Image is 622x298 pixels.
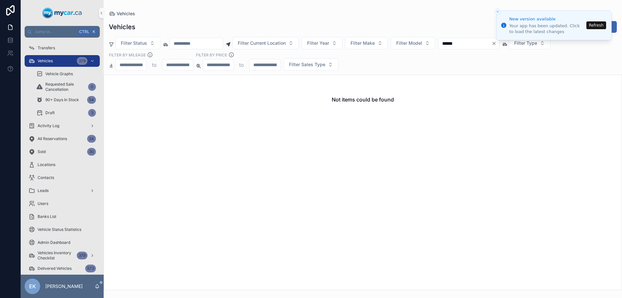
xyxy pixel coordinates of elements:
[152,61,157,69] p: to
[25,42,100,54] a: Transfers
[196,52,227,58] label: FILTER BY PRICE
[302,37,342,49] button: Select Button
[38,240,70,245] span: Admin Dashboard
[87,148,96,156] div: 30
[38,214,56,219] span: Banks List
[345,37,388,49] button: Select Button
[332,96,394,103] h2: Not items could be found
[45,283,83,290] p: [PERSON_NAME]
[38,136,67,141] span: All Reservations
[509,37,550,49] button: Select Button
[351,40,375,46] span: Filter Make
[396,40,422,46] span: Filter Model
[283,58,339,71] button: Select Button
[38,188,49,193] span: Leads
[117,10,135,17] span: Vehicles
[38,162,55,167] span: Locations
[25,198,100,209] a: Users
[25,133,100,145] a: All Reservations24
[289,61,325,68] span: Filter Sales Type
[38,123,59,128] span: Activity Log
[25,185,100,197] a: Leads
[45,97,79,102] span: 90+ Days In Stock
[45,82,86,92] span: Requested Sale Cancellation
[45,71,73,77] span: Vehicle Graphs
[29,282,36,290] span: EK
[77,252,87,259] div: 379
[509,16,584,22] div: New version available
[109,52,146,58] label: Filter By Mileage
[25,172,100,184] a: Contacts
[85,265,96,272] div: 573
[42,8,82,18] img: App logo
[38,227,81,232] span: Vehicle Status Statistics
[87,96,96,104] div: 54
[32,81,100,93] a: Requested Sale Cancellation0
[239,61,244,69] p: to
[109,10,135,17] a: Vehicles
[38,201,48,206] span: Users
[115,37,160,49] button: Select Button
[45,110,55,115] span: Draft
[25,55,100,67] a: Vehicles379
[491,41,499,46] button: Clear
[77,57,87,65] div: 379
[494,8,501,15] button: Close toast
[25,159,100,171] a: Locations
[25,224,100,235] a: Vehicle Status Statistics
[38,175,54,180] span: Contacts
[25,146,100,158] a: Sold30
[21,38,104,275] div: scrollable content
[38,266,72,271] span: Delivered Vehicles
[586,21,606,29] button: Refresh
[109,22,135,31] h1: Vehicles
[307,40,329,46] span: Filter Year
[88,109,96,117] div: 3
[32,107,100,119] a: Draft3
[32,94,100,106] a: 90+ Days In Stock54
[238,40,286,46] span: Filter Current Location
[25,26,100,38] button: Jump to...CtrlK
[88,83,96,91] div: 0
[32,68,100,80] a: Vehicle Graphs
[87,135,96,143] div: 24
[391,37,435,49] button: Select Button
[509,23,584,35] div: Your app has been updated. Click to load the latest changes
[25,237,100,248] a: Admin Dashboard
[38,58,53,64] span: Vehicles
[78,29,90,35] span: Ctrl
[514,40,537,46] span: Filter Type
[38,45,55,51] span: Transfers
[38,149,46,154] span: Sold
[25,250,100,261] a: Vehicles Inventory Checklist379
[232,37,299,49] button: Select Button
[91,29,97,34] span: K
[25,120,100,132] a: Activity Log
[121,40,147,46] span: Filter Status
[38,250,74,261] span: Vehicles Inventory Checklist
[25,211,100,222] a: Banks List
[25,263,100,274] a: Delivered Vehicles573
[35,29,76,34] span: Jump to...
